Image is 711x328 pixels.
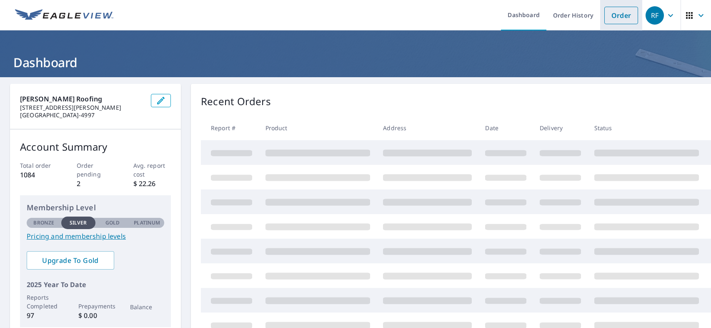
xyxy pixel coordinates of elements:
th: Date [478,116,533,140]
p: [GEOGRAPHIC_DATA]-4997 [20,111,144,119]
p: Account Summary [20,139,171,154]
p: Membership Level [27,202,164,213]
img: EV Logo [15,9,113,22]
p: Bronze [33,219,54,227]
p: 2 [77,179,115,189]
h1: Dashboard [10,54,701,71]
th: Status [588,116,706,140]
div: RF [646,6,664,25]
a: Order [604,7,638,24]
p: Recent Orders [201,94,271,109]
p: 1084 [20,170,58,180]
p: 97 [27,310,61,320]
p: Gold [105,219,120,227]
p: Reports Completed [27,293,61,310]
span: Upgrade To Gold [33,256,108,265]
p: Order pending [77,161,115,179]
p: Total order [20,161,58,170]
p: Silver [70,219,87,227]
p: Prepayments [78,302,113,310]
a: Upgrade To Gold [27,251,114,270]
p: Avg. report cost [133,161,171,179]
th: Delivery [533,116,588,140]
a: Pricing and membership levels [27,231,164,241]
p: Platinum [134,219,160,227]
p: 2025 Year To Date [27,280,164,290]
th: Address [376,116,478,140]
p: $ 22.26 [133,179,171,189]
th: Report # [201,116,259,140]
p: [STREET_ADDRESS][PERSON_NAME] [20,104,144,111]
p: Balance [130,303,165,311]
th: Product [259,116,377,140]
p: [PERSON_NAME] Roofing [20,94,144,104]
p: $ 0.00 [78,310,113,320]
